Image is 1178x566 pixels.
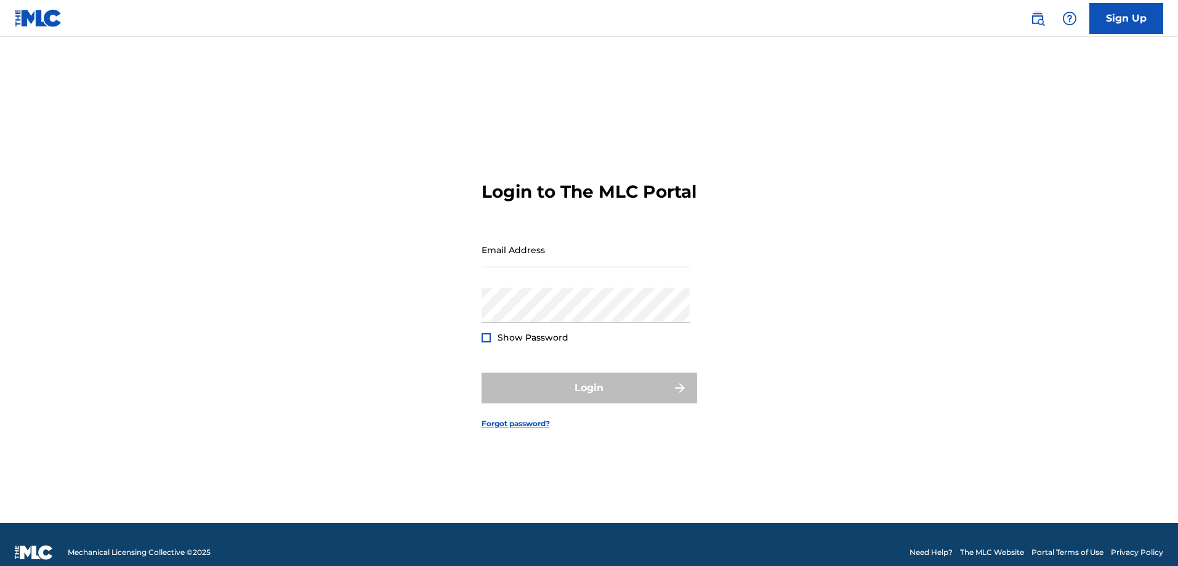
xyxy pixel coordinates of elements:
[1057,6,1082,31] div: Help
[1089,3,1163,34] a: Sign Up
[482,418,550,429] a: Forgot password?
[68,547,211,558] span: Mechanical Licensing Collective © 2025
[1025,6,1050,31] a: Public Search
[15,9,62,27] img: MLC Logo
[910,547,953,558] a: Need Help?
[1031,547,1103,558] a: Portal Terms of Use
[1062,11,1077,26] img: help
[1111,547,1163,558] a: Privacy Policy
[15,545,53,560] img: logo
[1116,507,1178,566] iframe: Chat Widget
[1030,11,1045,26] img: search
[498,332,568,343] span: Show Password
[960,547,1024,558] a: The MLC Website
[482,181,696,203] h3: Login to The MLC Portal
